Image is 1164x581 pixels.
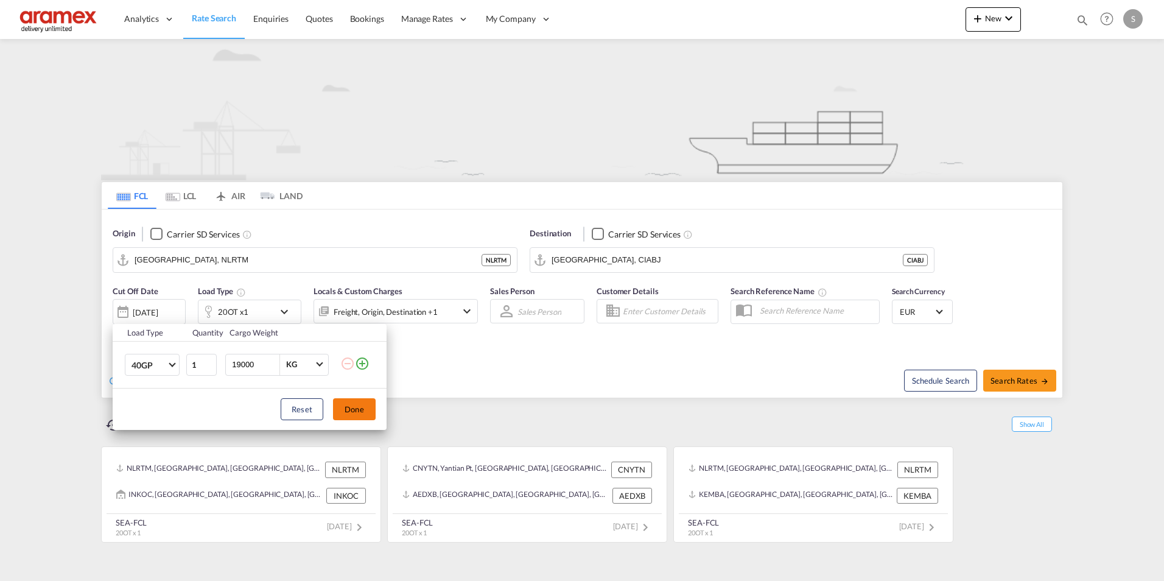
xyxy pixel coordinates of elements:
[333,398,376,420] button: Done
[231,354,279,375] input: Enter Weight
[230,327,333,338] div: Cargo Weight
[131,359,167,371] span: 40GP
[281,398,323,420] button: Reset
[340,356,355,371] md-icon: icon-minus-circle-outline
[125,354,180,376] md-select: Choose: 40GP
[286,359,297,369] div: KG
[185,324,223,342] th: Quantity
[113,324,185,342] th: Load Type
[186,354,217,376] input: Qty
[355,356,370,371] md-icon: icon-plus-circle-outline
